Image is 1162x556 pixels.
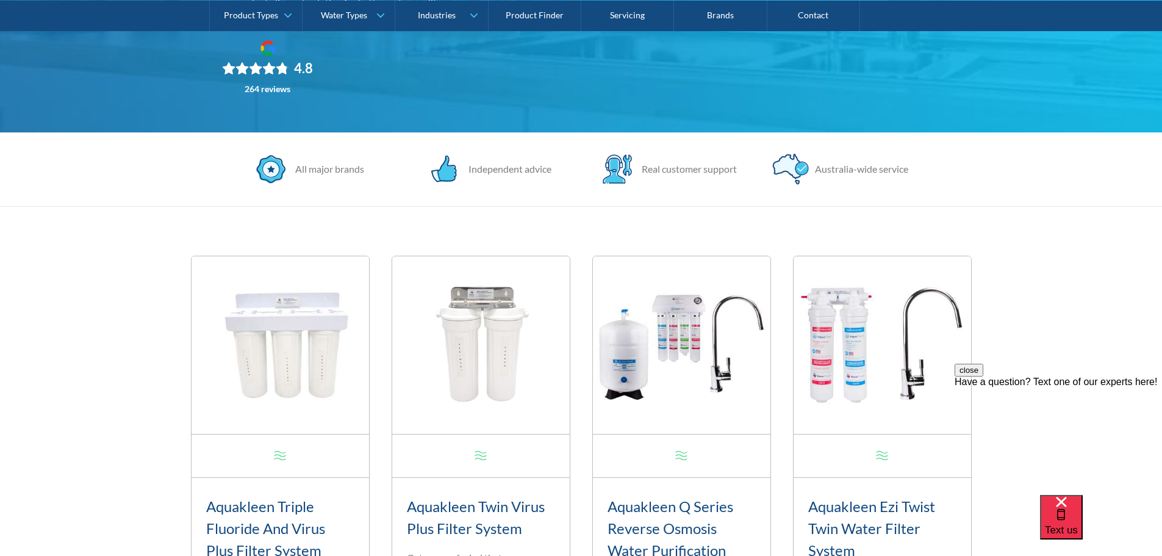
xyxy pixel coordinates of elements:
[222,60,313,77] div: Rating: 4.8 out of 5
[245,84,290,94] div: 264 reviews
[407,496,555,540] h3: Aquakleen Twin Virus Plus Filter System
[1040,495,1162,556] iframe: podium webchat widget bubble
[809,162,908,176] div: Australia-wide service
[392,256,570,434] img: Aquakleen Twin Virus Plus Filter System
[955,364,1162,510] iframe: podium webchat widget prompt
[294,60,313,77] div: 4.8
[794,256,971,434] img: Aquakleen Ezi Twist Twin Water Filter System
[636,162,737,176] div: Real customer support
[418,10,456,20] div: Industries
[192,256,369,434] img: Aquakleen Triple Fluoride And Virus Plus Filter System
[289,162,364,176] div: All major brands
[593,256,770,434] img: Aquakleen Q Series Reverse Osmosis Water Purification System
[224,10,278,20] div: Product Types
[462,162,551,176] div: Independent advice
[321,10,367,20] div: Water Types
